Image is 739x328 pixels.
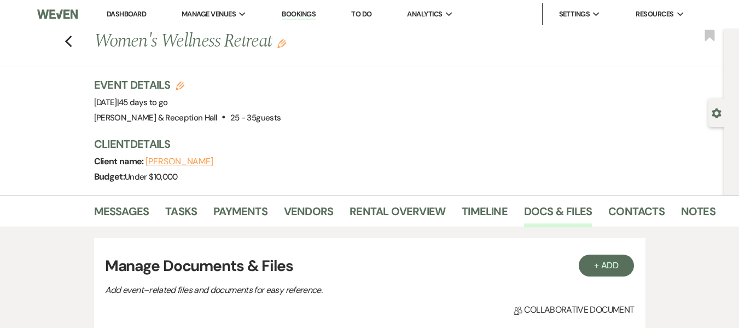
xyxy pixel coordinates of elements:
h3: Client Details [94,136,707,152]
a: Timeline [462,203,508,227]
span: [DATE] [94,97,168,108]
span: Collaborative document [514,303,634,317]
a: To Do [351,9,371,19]
span: Client name: [94,156,146,167]
a: Rental Overview [350,203,445,227]
a: Vendors [284,203,333,227]
a: Messages [94,203,149,227]
a: Tasks [165,203,197,227]
a: Docs & Files [524,203,592,227]
span: Under $10,000 [125,171,178,182]
p: Add event–related files and documents for easy reference. [105,283,488,297]
span: Analytics [407,9,442,20]
button: Open lead details [712,107,721,118]
a: Contacts [608,203,665,227]
span: Resources [636,9,673,20]
a: Notes [681,203,715,227]
span: Budget: [94,171,125,182]
a: Dashboard [107,9,146,19]
h1: Women's Wellness Retreat [94,28,584,55]
a: Bookings [282,9,316,20]
span: | [117,97,168,108]
button: Edit [277,38,286,48]
h3: Manage Documents & Files [105,255,635,278]
img: Weven Logo [37,3,78,26]
h3: Event Details [94,77,281,93]
span: 45 days to go [119,97,168,108]
span: [PERSON_NAME] & Reception Hall [94,112,218,123]
span: Settings [559,9,590,20]
span: 25 - 35 guests [230,112,281,123]
button: [PERSON_NAME] [146,157,213,166]
button: + Add [579,255,635,277]
a: Payments [213,203,267,227]
span: Manage Venues [182,9,236,20]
